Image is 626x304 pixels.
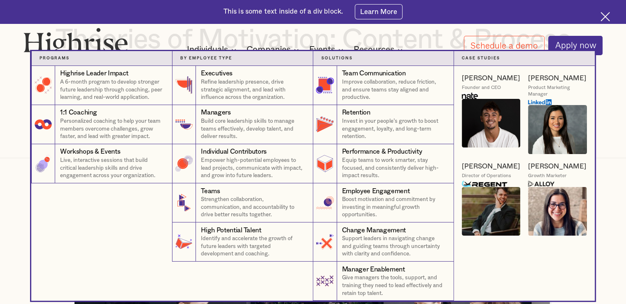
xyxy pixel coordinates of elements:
div: Workshops & Events [60,147,120,157]
a: Learn More [355,4,403,19]
div: Founder and CEO [462,84,501,91]
a: [PERSON_NAME] [462,74,520,83]
div: Managers [201,108,230,117]
p: Refine leadership presence, drive strategic alignment, and lead with influence across the organiz... [201,78,305,101]
div: Companies [247,45,301,55]
p: Personalized coaching to help your team members overcome challenges, grow faster, and lead with g... [60,117,164,140]
p: Invest in your people’s growth to boost engagement, loyalty, and long-term retention. [342,117,446,140]
p: Strengthen collaboration, communication, and accountability to drive better results together. [201,196,305,219]
a: RetentionInvest in your people’s growth to boost engagement, loyalty, and long-term retention. [313,105,454,144]
div: 1:1 Coaching [60,108,97,117]
p: Identify and accelerate the growth of future leaders with targeted development and coaching. [201,235,305,258]
div: Individuals [187,45,239,55]
div: Employee Engagement [342,187,410,196]
div: Manager Enablement [342,265,405,274]
img: Highrise logo [23,28,128,59]
div: Teams [201,187,220,196]
a: Manager EnablementGive managers the tools, support, and training they need to lead effectively an... [313,262,454,301]
div: Events [309,45,335,55]
p: Build core leadership skills to manage teams effectively, develop talent, and deliver results. [201,117,305,140]
img: Cross icon [600,12,610,21]
div: Growth Marketer [528,173,567,179]
p: Equip teams to work smarter, stay focused, and consistently deliver high-impact results. [342,157,446,180]
strong: Case Studies [462,56,500,60]
div: High Potential Talent [201,226,261,235]
div: Product Marketing Manager [528,84,587,97]
div: Highrise Leader Impact [60,69,128,78]
a: Team CommunicationImprove collaboration, reduce friction, and ensure teams stay aligned and produ... [313,66,454,105]
a: 1:1 CoachingPersonalized coaching to help your team members overcome challenges, grow faster, and... [31,105,172,144]
div: Individuals [187,45,228,55]
a: ManagersBuild core leadership skills to manage teams effectively, develop talent, and deliver res... [172,105,313,144]
strong: By Employee Type [180,56,232,60]
a: Employee EngagementBoost motivation and commitment by investing in meaningful growth opportunities. [313,183,454,222]
div: Executives [201,69,233,78]
a: High Potential TalentIdentify and accelerate the growth of future leaders with targeted developme... [172,222,313,262]
div: Retention [342,108,370,117]
p: Support leaders in navigating change and guiding teams through uncertainty with clarity and confi... [342,235,446,258]
a: ExecutivesRefine leadership presence, drive strategic alignment, and lead with influence across t... [172,66,313,105]
div: Change Management [342,226,406,235]
p: Boost motivation and commitment by investing in meaningful growth opportunities. [342,196,446,219]
div: Events [309,45,346,55]
a: Change ManagementSupport leaders in navigating change and guiding teams through uncertainty with ... [313,222,454,262]
p: Improve collaboration, reduce friction, and ensure teams stay aligned and productive. [342,78,446,101]
a: Workshops & EventsLive, interactive sessions that build critical leadership skills and drive enga... [31,144,172,183]
div: Performance & Productivity [342,147,422,157]
p: Live, interactive sessions that build critical leadership skills and drive engagement across your... [60,157,164,180]
a: Apply now [548,36,603,55]
div: Individual Contributors [201,147,267,157]
strong: Solutions [321,56,352,60]
div: This is some text inside of a div block. [223,7,343,16]
p: A 6-month program to develop stronger future leadership through coaching, peer learning, and real... [60,78,164,101]
a: [PERSON_NAME] [528,74,586,83]
a: [PERSON_NAME] [528,162,586,171]
div: Resources [354,45,405,55]
a: Individual ContributorsEmpower high-potential employees to lead projects, communicate with impact... [172,144,313,183]
strong: Programs [40,56,70,60]
p: Empower high-potential employees to lead projects, communicate with impact, and grow into future ... [201,157,305,180]
a: [PERSON_NAME] [462,162,520,171]
div: Resources [354,45,394,55]
div: Team Communication [342,69,406,78]
a: Schedule a demo [464,36,545,55]
a: TeamsStrengthen collaboration, communication, and accountability to drive better results together. [172,183,313,222]
a: Highrise Leader ImpactA 6-month program to develop stronger future leadership through coaching, p... [31,66,172,105]
p: Give managers the tools, support, and training they need to lead effectively and retain top talent. [342,274,446,297]
div: Companies [247,45,291,55]
a: Performance & ProductivityEquip teams to work smarter, stay focused, and consistently deliver hig... [313,144,454,183]
div: Director of Operations [462,173,511,179]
